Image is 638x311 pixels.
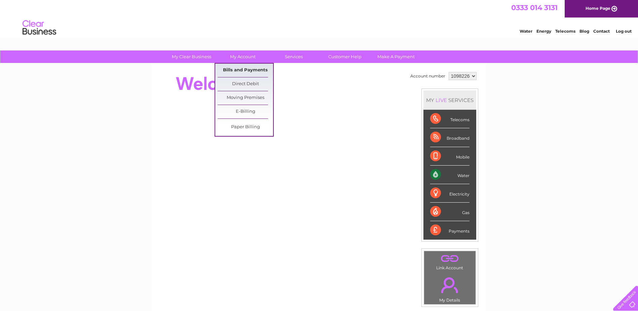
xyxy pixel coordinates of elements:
[430,128,470,147] div: Broadband
[430,184,470,203] div: Electricity
[434,97,448,103] div: LIVE
[430,147,470,166] div: Mobile
[22,18,57,38] img: logo.png
[426,253,474,265] a: .
[266,50,322,63] a: Services
[218,105,273,118] a: E-Billing
[430,203,470,221] div: Gas
[368,50,424,63] a: Make A Payment
[160,4,478,33] div: Clear Business is a trading name of Verastar Limited (registered in [GEOGRAPHIC_DATA] No. 3667643...
[579,29,589,34] a: Blog
[218,91,273,105] a: Moving Premises
[424,272,476,305] td: My Details
[593,29,610,34] a: Contact
[430,221,470,239] div: Payments
[424,251,476,272] td: Link Account
[218,120,273,134] a: Paper Billing
[317,50,373,63] a: Customer Help
[218,77,273,91] a: Direct Debit
[164,50,219,63] a: My Clear Business
[218,64,273,77] a: Bills and Payments
[215,50,270,63] a: My Account
[520,29,532,34] a: Water
[511,3,558,12] a: 0333 014 3131
[430,110,470,128] div: Telecoms
[430,166,470,184] div: Water
[426,273,474,297] a: .
[555,29,575,34] a: Telecoms
[409,70,447,82] td: Account number
[616,29,632,34] a: Log out
[423,91,476,110] div: MY SERVICES
[536,29,551,34] a: Energy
